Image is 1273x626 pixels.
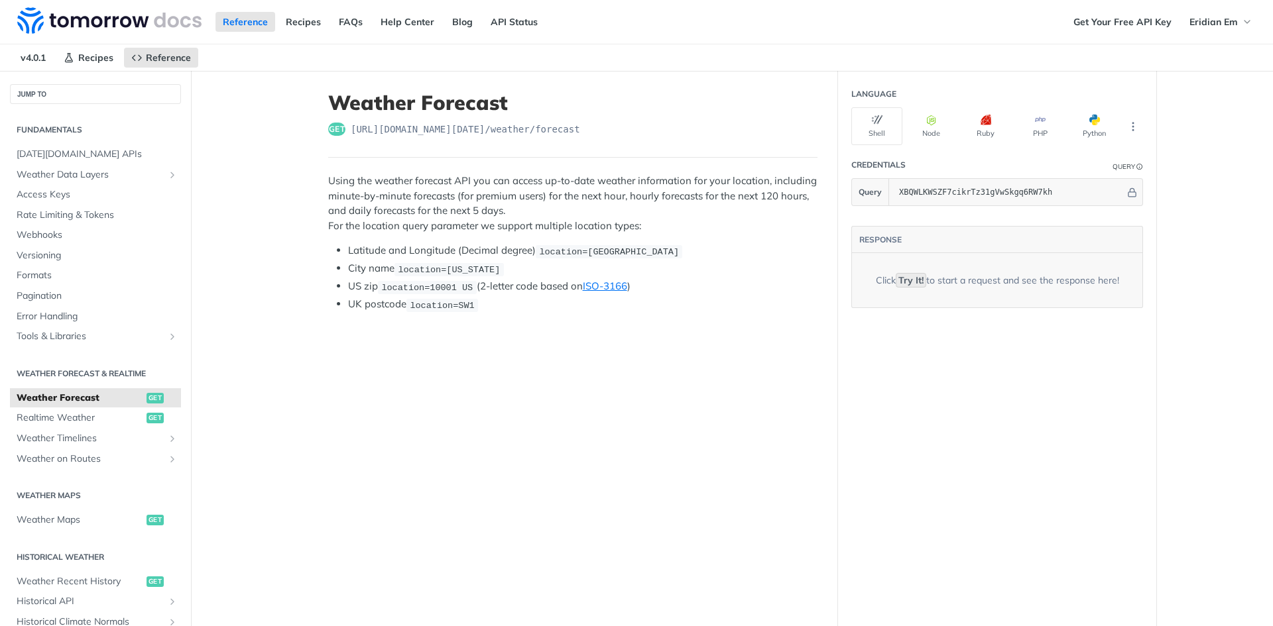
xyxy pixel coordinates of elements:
[10,572,181,592] a: Weather Recent Historyget
[378,281,477,294] code: location=10001 US
[17,330,164,343] span: Tools & Libraries
[17,575,143,588] span: Weather Recent History
[445,12,480,32] a: Blog
[147,515,164,525] span: get
[17,249,178,262] span: Versioning
[17,452,164,466] span: Weather on Routes
[348,297,818,312] li: UK postcode
[167,331,178,342] button: Show subpages for Tools & Libraries
[10,408,181,428] a: Realtime Weatherget
[483,12,545,32] a: API Status
[10,490,181,501] h2: Weather Maps
[17,188,178,201] span: Access Keys
[17,310,178,323] span: Error Handling
[10,449,181,469] a: Weather on RoutesShow subpages for Weather on Routes
[10,510,181,530] a: Weather Mapsget
[17,411,143,425] span: Realtime Weather
[17,148,178,161] span: [DATE][DOMAIN_NAME] APIs
[167,596,178,607] button: Show subpages for Historical API
[10,429,181,448] a: Weather TimelinesShow subpages for Weather Timelines
[373,12,442,32] a: Help Center
[10,185,181,205] a: Access Keys
[348,279,818,294] li: US zip (2-letter code based on )
[851,107,902,145] button: Shell
[147,393,164,403] span: get
[1014,107,1065,145] button: PHP
[10,124,181,136] h2: Fundamentals
[906,107,957,145] button: Node
[56,48,121,68] a: Recipes
[328,91,818,115] h1: Weather Forecast
[876,274,1119,287] div: Click to start a request and see the response here!
[167,454,178,464] button: Show subpages for Weather on Routes
[332,12,370,32] a: FAQs
[124,48,198,68] a: Reference
[10,144,181,164] a: [DATE][DOMAIN_NAME] APIs
[1123,117,1143,136] button: More Languages
[328,174,818,233] p: Using the weather forecast API you can access up-to-date weather information for your location, i...
[1125,185,1139,199] button: Hide
[1113,162,1143,172] div: QueryInformation
[10,266,181,286] a: Formats
[851,159,906,171] div: Credentials
[1069,107,1120,145] button: Python
[17,595,164,608] span: Historical API
[13,48,53,68] span: v4.0.1
[278,12,328,32] a: Recipes
[10,307,181,327] a: Error Handling
[859,186,882,198] span: Query
[147,413,164,423] span: get
[1182,12,1260,32] button: Eridian Em
[583,280,627,292] a: ISO-3166
[851,88,896,100] div: Language
[17,432,164,445] span: Weather Timelines
[406,299,478,312] code: location=SW1
[1113,162,1135,172] div: Query
[1189,16,1238,28] span: Eridian Em
[859,233,902,246] button: RESPONSE
[896,273,926,287] code: Try It!
[10,327,181,346] a: Tools & LibrariesShow subpages for Tools & Libraries
[17,391,143,405] span: Weather Forecast
[10,84,181,104] button: JUMP TO
[394,263,504,276] code: location=[US_STATE]
[167,170,178,180] button: Show subpages for Weather Data Layers
[10,246,181,266] a: Versioning
[10,592,181,611] a: Historical APIShow subpages for Historical API
[348,261,818,276] li: City name
[17,209,178,222] span: Rate Limiting & Tokens
[10,225,181,245] a: Webhooks
[17,168,164,182] span: Weather Data Layers
[10,551,181,563] h2: Historical Weather
[147,576,164,587] span: get
[10,286,181,306] a: Pagination
[10,388,181,408] a: Weather Forecastget
[167,433,178,444] button: Show subpages for Weather Timelines
[10,205,181,225] a: Rate Limiting & Tokens
[17,229,178,242] span: Webhooks
[215,12,275,32] a: Reference
[1127,121,1139,132] svg: More ellipsis
[10,368,181,380] h2: Weather Forecast & realtime
[78,52,113,64] span: Recipes
[892,179,1125,205] input: apikey
[17,269,178,282] span: Formats
[17,7,202,34] img: Tomorrow.io Weather API Docs
[960,107,1011,145] button: Ruby
[10,165,181,185] a: Weather Data LayersShow subpages for Weather Data Layers
[536,245,682,258] code: location=[GEOGRAPHIC_DATA]
[351,123,580,136] span: https://api.tomorrow.io/v4/weather/forecast
[17,513,143,527] span: Weather Maps
[348,243,818,258] li: Latitude and Longitude (Decimal degree)
[146,52,191,64] span: Reference
[852,179,889,205] button: Query
[1066,12,1179,32] a: Get Your Free API Key
[328,123,345,136] span: get
[17,289,178,303] span: Pagination
[1136,164,1143,170] i: Information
